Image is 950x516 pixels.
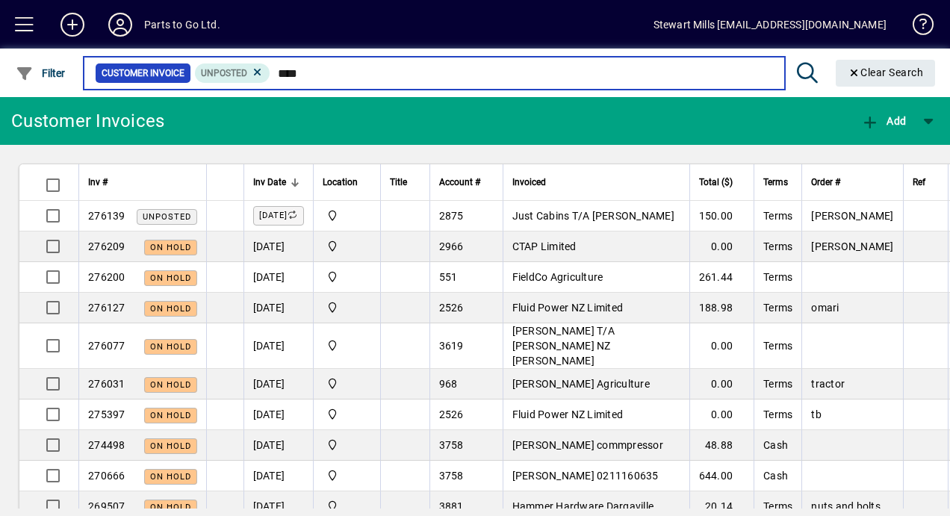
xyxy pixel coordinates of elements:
[763,470,788,482] span: Cash
[913,174,925,190] span: Ref
[323,376,371,392] span: DAE - Bulk Store
[763,340,792,352] span: Terms
[763,378,792,390] span: Terms
[763,210,792,222] span: Terms
[811,500,881,512] span: nuts and bolts
[88,210,125,222] span: 276139
[323,299,371,316] span: DAE - Bulk Store
[689,400,754,430] td: 0.00
[512,240,577,252] span: CTAP Limited
[390,174,420,190] div: Title
[253,174,304,190] div: Inv Date
[253,174,286,190] span: Inv Date
[848,66,924,78] span: Clear Search
[243,262,313,293] td: [DATE]
[323,406,371,423] span: DAE - Bulk Store
[439,439,464,451] span: 3758
[243,323,313,369] td: [DATE]
[243,369,313,400] td: [DATE]
[150,304,191,314] span: On hold
[811,174,840,190] span: Order #
[811,378,845,390] span: tractor
[150,472,191,482] span: On hold
[150,243,191,252] span: On hold
[811,210,893,222] span: [PERSON_NAME]
[390,174,407,190] span: Title
[323,238,371,255] span: DAE - Bulk Store
[88,240,125,252] span: 276209
[512,174,680,190] div: Invoiced
[512,302,624,314] span: Fluid Power NZ Limited
[763,302,792,314] span: Terms
[763,240,792,252] span: Terms
[88,302,125,314] span: 276127
[243,430,313,461] td: [DATE]
[512,174,546,190] span: Invoiced
[88,408,125,420] span: 275397
[512,325,615,367] span: [PERSON_NAME] T/A [PERSON_NAME] NZ [PERSON_NAME]
[323,498,371,515] span: DAE - Bulk Store
[102,66,184,81] span: Customer Invoice
[689,461,754,491] td: 644.00
[439,378,458,390] span: 968
[243,400,313,430] td: [DATE]
[811,302,839,314] span: omari
[689,231,754,262] td: 0.00
[689,262,754,293] td: 261.44
[253,206,304,226] label: [DATE]
[323,269,371,285] span: DAE - Bulk Store
[150,503,191,512] span: On hold
[763,500,792,512] span: Terms
[811,174,893,190] div: Order #
[323,437,371,453] span: DAE - Bulk Store
[323,467,371,484] span: DAE - Bulk Store
[88,500,125,512] span: 269507
[88,439,125,451] span: 274498
[439,174,480,190] span: Account #
[439,174,494,190] div: Account #
[699,174,733,190] span: Total ($)
[439,470,464,482] span: 3758
[439,340,464,352] span: 3619
[653,13,887,37] div: Stewart Mills [EMAIL_ADDRESS][DOMAIN_NAME]
[96,11,144,38] button: Profile
[913,174,939,190] div: Ref
[323,208,371,224] span: DAE - Bulk Store
[439,240,464,252] span: 2966
[88,340,125,352] span: 276077
[88,470,125,482] span: 270666
[88,271,125,283] span: 276200
[763,174,788,190] span: Terms
[150,441,191,451] span: On hold
[901,3,931,52] a: Knowledge Base
[689,430,754,461] td: 48.88
[512,271,603,283] span: FieldCo Agriculture
[11,109,164,133] div: Customer Invoices
[150,342,191,352] span: On hold
[143,212,191,222] span: Unposted
[439,408,464,420] span: 2526
[512,470,659,482] span: [PERSON_NAME] 0211160635
[88,174,108,190] span: Inv #
[689,201,754,231] td: 150.00
[512,500,654,512] span: Hammer Hardware Dargaville
[857,108,910,134] button: Add
[243,461,313,491] td: [DATE]
[323,174,358,190] span: Location
[439,271,458,283] span: 551
[861,115,906,127] span: Add
[150,380,191,390] span: On hold
[150,411,191,420] span: On hold
[16,67,66,79] span: Filter
[763,439,788,451] span: Cash
[88,378,125,390] span: 276031
[150,273,191,283] span: On hold
[699,174,747,190] div: Total ($)
[811,408,822,420] span: tb
[512,378,650,390] span: [PERSON_NAME] Agriculture
[512,439,663,451] span: [PERSON_NAME] commpressor
[144,13,220,37] div: Parts to Go Ltd.
[836,60,936,87] button: Clear
[88,174,197,190] div: Inv #
[243,231,313,262] td: [DATE]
